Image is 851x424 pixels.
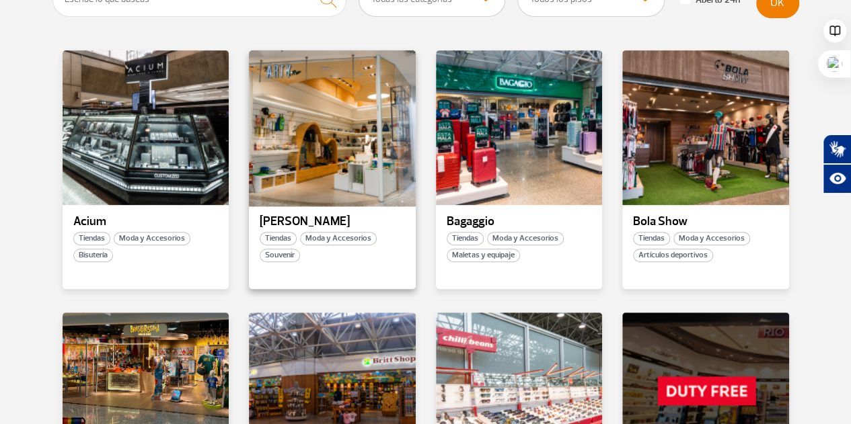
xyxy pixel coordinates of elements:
p: [PERSON_NAME] [260,215,405,228]
span: Tiendas [447,232,484,245]
span: Moda y Accesorios [300,232,377,245]
span: Moda y Accesorios [673,232,750,245]
span: Souvenir [260,249,300,262]
p: Acium [73,215,219,228]
span: Artículos deportivos [633,249,713,262]
span: Moda y Accesorios [114,232,190,245]
p: Bagaggio [447,215,592,228]
button: Abrir tradutor de língua de sinais. [823,134,851,164]
span: Tiendas [633,232,670,245]
span: Bisutería [73,249,113,262]
button: Abrir recursos assistivos. [823,164,851,194]
span: Maletas y equipaje [447,249,520,262]
div: Plugin de acessibilidade da Hand Talk. [823,134,851,194]
span: Tiendas [73,232,110,245]
span: Moda y Accesorios [487,232,564,245]
p: Bola Show [633,215,778,228]
span: Tiendas [260,232,297,245]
